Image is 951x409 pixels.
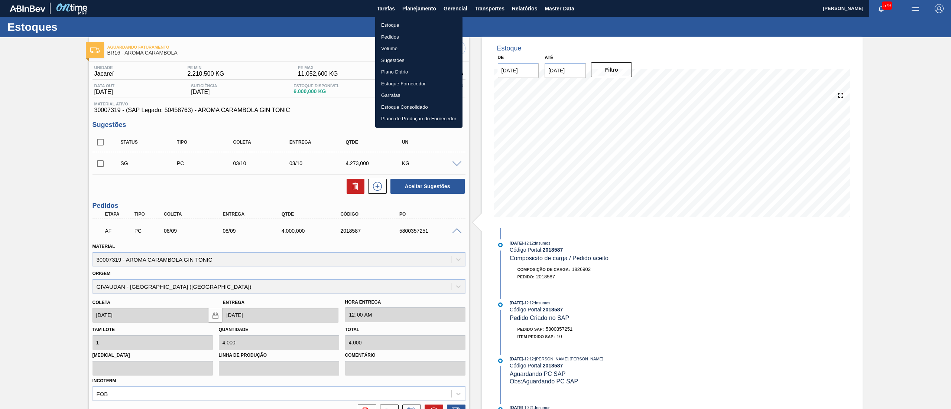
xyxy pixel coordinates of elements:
[375,78,462,90] a: Estoque Fornecedor
[375,66,462,78] a: Plano Diário
[375,101,462,113] a: Estoque Consolidado
[375,19,462,31] a: Estoque
[375,113,462,125] a: Plano de Produção do Fornecedor
[375,89,462,101] a: Garrafas
[375,43,462,55] a: Volume
[375,31,462,43] a: Pedidos
[375,55,462,66] a: Sugestões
